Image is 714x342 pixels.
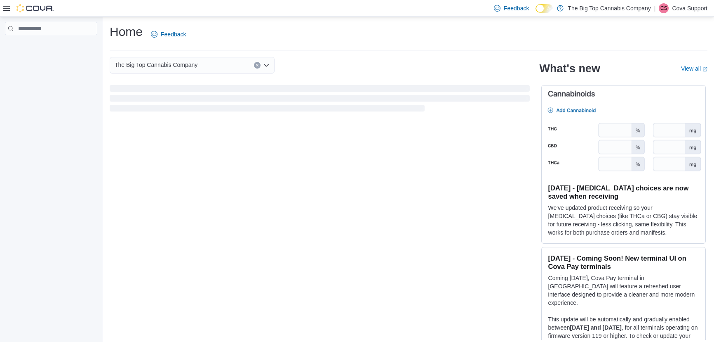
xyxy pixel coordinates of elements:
span: The Big Top Cannabis Company [115,60,197,70]
span: Feedback [161,30,186,38]
h1: Home [110,24,143,40]
a: View allExternal link [681,65,707,72]
button: Open list of options [263,62,270,69]
p: We've updated product receiving so your [MEDICAL_DATA] choices (like THCa or CBG) stay visible fo... [548,204,699,237]
h3: [DATE] - [MEDICAL_DATA] choices are now saved when receiving [548,184,699,200]
a: Feedback [148,26,189,43]
svg: External link [702,67,707,72]
h2: What's new [540,62,600,75]
input: Dark Mode [535,4,553,13]
p: Coming [DATE], Cova Pay terminal in [GEOGRAPHIC_DATA] will feature a refreshed user interface des... [548,274,699,307]
p: The Big Top Cannabis Company [568,3,651,13]
span: Feedback [504,4,529,12]
button: Clear input [254,62,261,69]
span: CS [660,3,667,13]
nav: Complex example [5,37,97,57]
strong: [DATE] and [DATE] [570,324,622,331]
img: Cova [16,4,54,12]
span: Loading [110,87,530,113]
div: Cova Support [659,3,669,13]
p: | [654,3,656,13]
p: Cova Support [672,3,707,13]
h3: [DATE] - Coming Soon! New terminal UI on Cova Pay terminals [548,254,699,271]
